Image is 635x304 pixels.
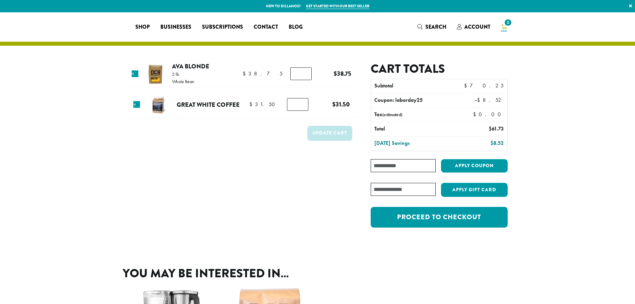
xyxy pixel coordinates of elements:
bdi: 70.25 [464,82,504,89]
input: Product quantity [287,98,308,111]
bdi: 8.52 [490,139,504,146]
h2: Cart totals [371,62,507,76]
p: Whole Bean [172,79,194,84]
a: Great White Coffee [177,100,240,109]
th: Tax [371,108,467,122]
th: [DATE] Savings [371,136,453,150]
small: (estimated) [382,112,402,117]
span: Account [464,23,490,31]
span: $ [334,69,337,78]
bdi: 38.75 [334,69,351,78]
img: Great White Coffee [148,94,169,116]
a: Get started with our best seller [306,3,369,9]
a: Search [412,21,452,32]
span: $ [489,125,492,132]
h2: You may be interested in… [123,266,513,281]
input: Product quantity [290,67,312,80]
span: $ [473,111,479,118]
span: Subscriptions [202,23,243,31]
bdi: 31.50 [332,100,350,109]
th: Total [371,122,453,136]
a: Remove this item [132,70,138,77]
span: Businesses [160,23,191,31]
p: 2 lb [172,72,194,76]
bdi: 61.73 [489,125,504,132]
button: Apply Gift Card [441,183,508,197]
a: Shop [130,22,155,32]
span: $ [464,82,470,89]
span: 8.52 [477,96,504,103]
th: Coupon: laborday25 [371,93,453,107]
bdi: 0.00 [473,111,504,118]
a: Remove this item [133,101,140,108]
a: Proceed to checkout [371,207,507,228]
span: 2 [503,18,512,27]
bdi: 38.75 [243,70,283,77]
a: Ava Blonde [172,62,209,71]
span: $ [477,96,483,103]
span: $ [249,101,255,108]
th: Subtotal [371,79,453,93]
span: Shop [135,23,150,31]
td: – [453,93,507,107]
span: Contact [254,23,278,31]
button: Apply coupon [441,159,508,173]
span: $ [243,70,248,77]
button: Update cart [307,126,352,141]
span: $ [332,100,336,109]
span: Search [425,23,446,31]
bdi: 31.50 [249,101,278,108]
img: Ava Blonde [144,63,166,85]
span: $ [490,139,493,146]
span: Blog [289,23,303,31]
